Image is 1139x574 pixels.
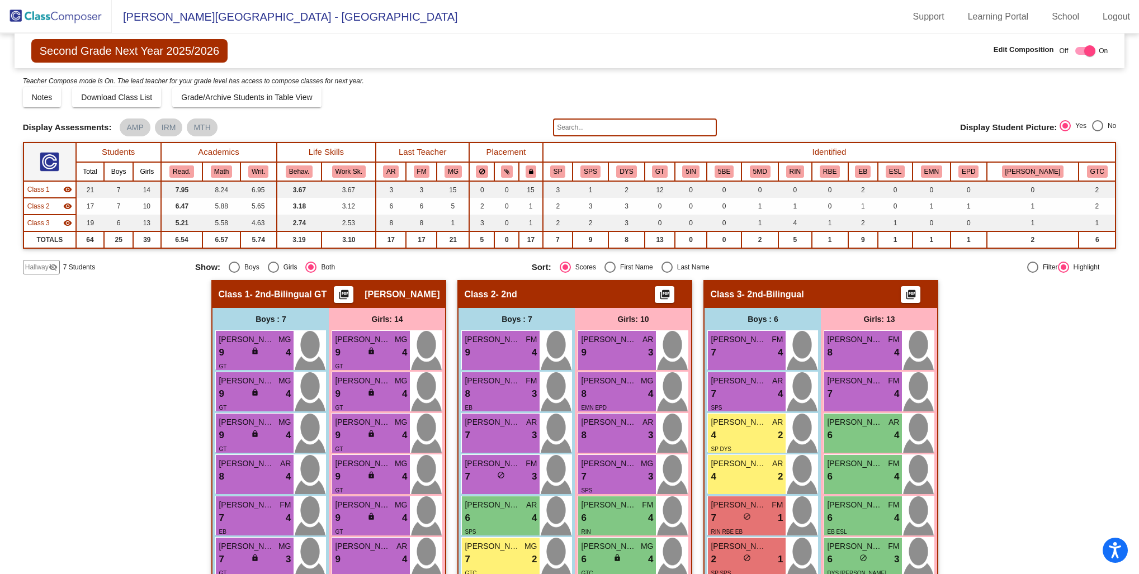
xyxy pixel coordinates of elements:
[250,289,327,300] span: - 2nd-Bilingual GT
[951,215,987,231] td: 0
[465,375,521,387] span: [PERSON_NAME]
[812,198,848,215] td: 0
[187,118,217,136] mat-chip: MTH
[161,198,203,215] td: 6.47
[277,181,322,198] td: 3.67
[645,231,675,248] td: 13
[543,231,573,248] td: 7
[277,231,322,248] td: 3.19
[469,215,494,231] td: 3
[532,387,537,401] span: 3
[1079,181,1116,198] td: 2
[278,416,291,428] span: MG
[553,118,717,136] input: Search...
[1079,231,1116,248] td: 6
[711,334,767,345] span: [PERSON_NAME] [PERSON_NAME]
[469,143,543,162] th: Placement
[133,162,160,181] th: Girls
[608,231,645,248] td: 8
[519,162,543,181] th: Keep with teacher
[571,262,596,272] div: Scores
[707,181,741,198] td: 0
[335,334,391,345] span: [PERSON_NAME]
[219,405,226,411] span: GT
[181,93,313,102] span: Grade/Archive Students in Table View
[195,262,220,272] span: Show:
[279,262,297,272] div: Girls
[878,162,913,181] th: EL-English as Second Language
[855,165,871,178] button: EB
[465,387,470,401] span: 8
[335,416,391,428] span: [PERSON_NAME]
[707,215,741,231] td: 0
[519,198,543,215] td: 1
[827,345,832,360] span: 8
[334,286,353,303] button: Print Students Details
[886,165,905,178] button: ESL
[1087,165,1108,178] button: GTC
[23,87,62,107] button: Notes
[543,162,573,181] th: SPED
[848,162,878,181] th: EB-Emergent Bilingual
[322,198,376,215] td: 3.12
[335,345,340,360] span: 9
[994,44,1054,55] span: Edit Composition
[827,387,832,401] span: 7
[23,122,112,132] span: Display Assessments:
[1059,46,1068,56] span: Off
[277,215,322,231] td: 2.74
[202,231,240,248] td: 6.57
[494,231,519,248] td: 0
[652,165,668,178] button: GT
[1079,162,1116,181] th: GTC - GT Cluster
[459,308,575,330] div: Boys : 7
[437,162,469,181] th: Monica Gallegos
[904,289,918,305] mat-icon: picture_as_pdf
[532,262,551,272] span: Sort:
[581,405,607,411] span: EMN EPD
[219,387,224,401] span: 9
[376,198,406,215] td: 6
[240,198,277,215] td: 5.65
[494,162,519,181] th: Keep with students
[608,162,645,181] th: Dyslexia Lab Services
[23,215,76,231] td: No teacher - 2nd-Bilingual
[675,215,707,231] td: 0
[465,345,470,360] span: 9
[827,375,883,387] span: [PERSON_NAME]
[1038,262,1058,272] div: Filter
[675,198,707,215] td: 0
[575,308,691,330] div: Girls: 10
[286,165,313,178] button: Behav.
[715,165,734,178] button: 5BE
[195,262,523,273] mat-radio-group: Select an option
[402,345,407,360] span: 4
[1079,215,1116,231] td: 1
[1043,8,1088,26] a: School
[219,416,275,428] span: [PERSON_NAME]
[402,387,407,401] span: 4
[786,165,804,178] button: RIN
[278,334,291,345] span: MG
[76,231,104,248] td: 64
[240,262,259,272] div: Boys
[951,181,987,198] td: 0
[655,286,674,303] button: Print Students Details
[573,181,608,198] td: 1
[645,162,675,181] th: Gifted and Talented
[219,363,226,369] span: GT
[543,143,1116,162] th: Identified
[894,387,899,401] span: 4
[616,165,636,178] button: DYS
[894,345,899,360] span: 4
[543,215,573,231] td: 2
[76,162,104,181] th: Total
[526,375,537,387] span: FM
[913,198,951,215] td: 1
[367,388,375,396] span: lock
[673,262,710,272] div: Last Name
[376,162,406,181] th: Adriana Rincon
[251,347,259,355] span: lock
[469,181,494,198] td: 0
[49,263,58,272] mat-icon: visibility_off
